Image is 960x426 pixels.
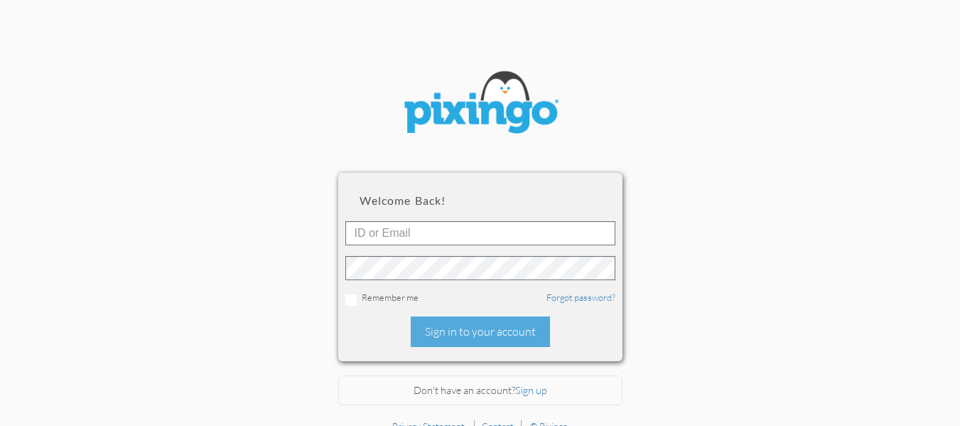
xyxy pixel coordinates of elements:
[338,376,622,406] div: Don't have an account?
[395,64,566,144] img: pixingo logo
[411,316,550,347] div: Sign in to your account
[345,291,615,306] div: Remember me
[360,194,601,207] h2: Welcome back!
[345,221,615,245] input: ID or Email
[515,384,547,396] a: Sign up
[546,292,615,303] a: Forgot password?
